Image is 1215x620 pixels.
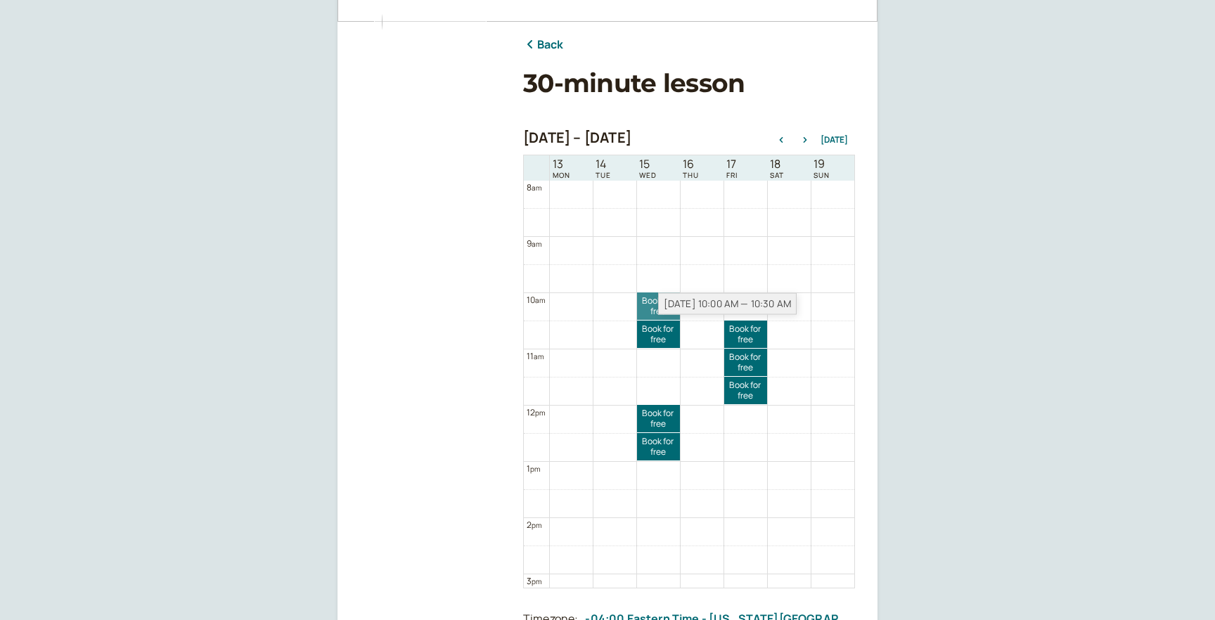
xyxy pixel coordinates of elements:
span: SUN [814,171,830,179]
span: SAT [770,171,784,179]
span: 19 [814,157,830,171]
span: THU [683,171,699,179]
a: October 16, 2025 [680,156,702,181]
div: 9 [527,237,542,250]
span: pm [530,464,540,474]
span: MON [553,171,570,179]
a: October 13, 2025 [550,156,573,181]
div: 1 [527,462,541,475]
span: 16 [683,157,699,171]
span: 17 [726,157,738,171]
div: [DATE] 10:00 AM — 10:30 AM [658,293,797,315]
a: October 17, 2025 [724,156,740,181]
span: Book for free [724,380,767,401]
div: 12 [527,406,546,419]
div: 8 [527,181,542,194]
span: Book for free [637,296,680,316]
span: 18 [770,157,784,171]
span: pm [532,576,541,586]
span: pm [535,408,545,418]
a: October 14, 2025 [593,156,614,181]
span: am [534,351,544,361]
span: TUE [596,171,611,179]
a: October 19, 2025 [811,156,832,181]
span: 15 [639,157,657,171]
div: 11 [527,349,544,363]
a: October 18, 2025 [767,156,787,181]
span: am [532,239,541,249]
button: [DATE] [821,135,848,145]
div: 3 [527,574,542,588]
div: 2 [527,518,542,531]
span: am [532,183,541,193]
span: 14 [596,157,611,171]
span: Book for free [637,437,680,457]
div: 10 [527,293,546,306]
span: pm [532,520,541,530]
span: Book for free [724,352,767,373]
span: Book for free [637,324,680,344]
h2: [DATE] – [DATE] [523,129,631,146]
span: Book for free [637,408,680,429]
span: 13 [553,157,570,171]
span: Book for free [724,324,767,344]
a: Back [523,36,564,54]
span: am [535,295,545,305]
span: WED [639,171,657,179]
h1: 30-minute lesson [523,68,855,98]
span: FRI [726,171,738,179]
a: October 15, 2025 [636,156,660,181]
